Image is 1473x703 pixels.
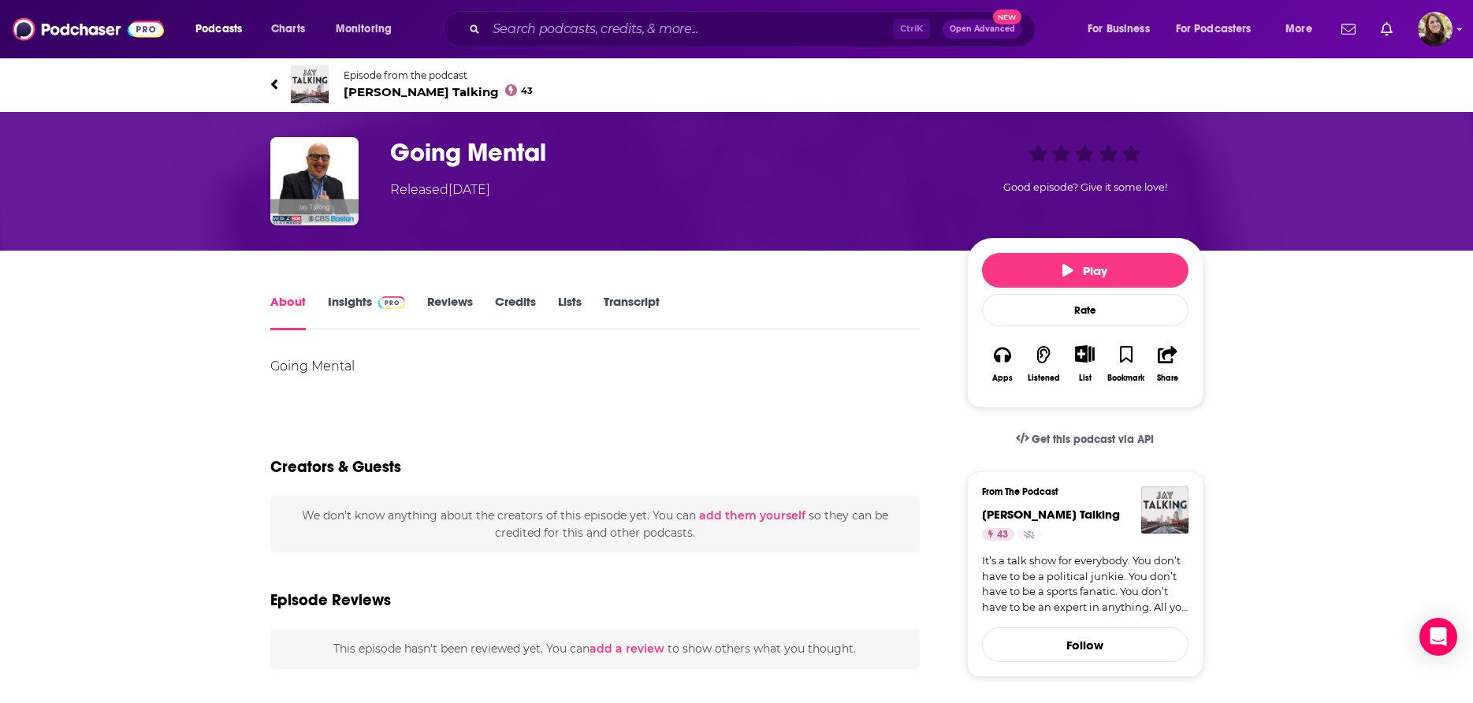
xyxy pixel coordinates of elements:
button: Play [982,253,1188,288]
a: Transcript [604,294,660,330]
span: Logged in as katiefuchs [1418,12,1453,46]
img: User Profile [1418,12,1453,46]
div: List [1079,373,1092,383]
div: Show More ButtonList [1064,335,1105,392]
div: Apps [992,374,1013,383]
h3: From The Podcast [982,486,1176,497]
div: Bookmark [1107,374,1144,383]
span: For Business [1088,18,1150,40]
a: Show notifications dropdown [1374,16,1399,43]
button: Share [1147,335,1188,392]
button: Bookmark [1106,335,1147,392]
a: It’s a talk show for everybody. You don’t have to be a political junkie. You don’t have to be a s... [982,553,1188,615]
a: Get this podcast via API [1003,420,1167,459]
img: Going Mental [270,137,359,225]
div: Listened [1028,374,1060,383]
h1: Going Mental [390,137,942,168]
span: Get this podcast via API [1032,433,1154,446]
div: Share [1157,374,1178,383]
span: Episode from the podcast [344,69,534,81]
a: 43 [982,528,1014,541]
a: Reviews [427,294,473,330]
div: Rate [982,294,1188,326]
div: Released [DATE] [390,180,490,199]
span: New [993,9,1021,24]
button: open menu [1077,17,1170,42]
button: Show More Button [1069,345,1101,363]
a: About [270,294,306,330]
span: This episode hasn't been reviewed yet. You can to show others what you thought. [333,642,856,656]
button: Open AdvancedNew [943,20,1022,39]
span: Open Advanced [950,25,1015,33]
button: add a review [590,640,664,657]
a: Charts [261,17,314,42]
span: Play [1062,263,1107,278]
button: open menu [325,17,412,42]
button: open menu [1274,17,1332,42]
h3: Episode Reviews [270,590,391,610]
span: Good episode? Give it some love! [1003,181,1167,193]
img: Jay Talking [1141,486,1188,534]
img: Jay Talking [291,65,329,103]
span: Ctrl K [893,19,930,39]
span: For Podcasters [1176,18,1252,40]
div: Going Mental [270,355,921,378]
div: Open Intercom Messenger [1419,618,1457,656]
button: Follow [982,627,1188,662]
span: We don't know anything about the creators of this episode yet . You can so they can be credited f... [302,508,888,540]
button: open menu [184,17,262,42]
input: Search podcasts, credits, & more... [486,17,893,42]
button: Apps [982,335,1023,392]
a: Credits [495,294,536,330]
a: Show notifications dropdown [1335,16,1362,43]
a: InsightsPodchaser Pro [328,294,406,330]
span: Monitoring [336,18,392,40]
div: Search podcasts, credits, & more... [458,11,1051,47]
span: [PERSON_NAME] Talking [344,84,534,99]
span: [PERSON_NAME] Talking [982,507,1120,522]
a: Jay TalkingEpisode from the podcast[PERSON_NAME] Talking43 [270,65,1203,103]
span: Podcasts [195,18,242,40]
span: 43 [997,527,1008,543]
span: More [1285,18,1312,40]
button: add them yourself [699,509,805,522]
h2: Creators & Guests [270,457,401,477]
button: open menu [1166,17,1274,42]
img: Podchaser - Follow, Share and Rate Podcasts [13,14,164,44]
button: Listened [1023,335,1064,392]
a: Jay Talking [982,507,1120,522]
button: Show profile menu [1418,12,1453,46]
span: 43 [521,87,533,95]
span: Charts [271,18,305,40]
img: Podchaser Pro [378,296,406,309]
a: Lists [558,294,582,330]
